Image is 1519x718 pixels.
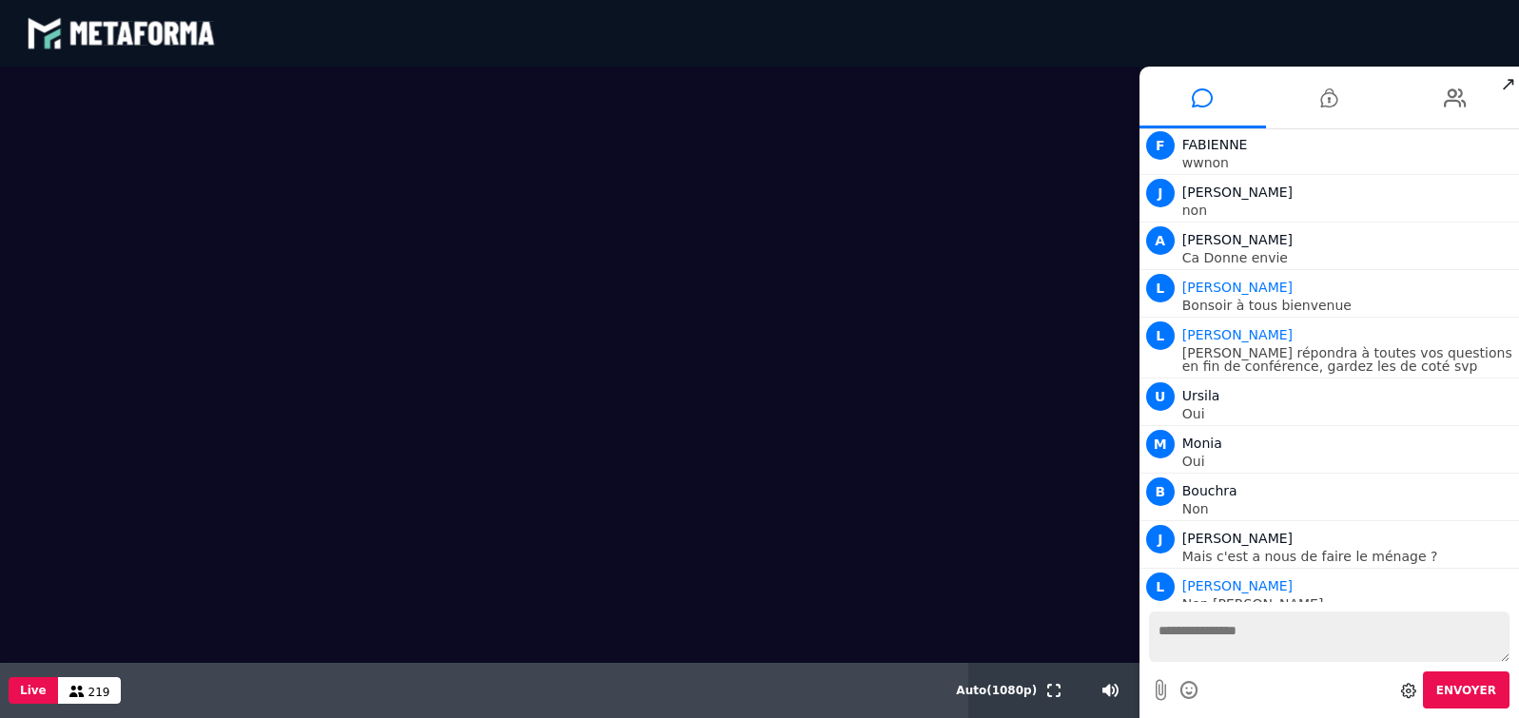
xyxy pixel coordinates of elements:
span: Bouchra [1182,483,1237,498]
p: non [1182,204,1514,217]
span: Animateur [1182,280,1293,295]
p: [PERSON_NAME] répondra à toutes vos questions en fin de conférence, gardez les de coté svp [1182,346,1514,373]
span: F [1146,131,1175,160]
span: Animateur [1182,578,1293,593]
button: Auto(1080p) [952,663,1041,718]
span: ↗ [1497,67,1519,101]
p: Mais c'est a nous de faire le ménage ? [1182,550,1514,563]
p: Bonsoir à tous bienvenue [1182,299,1514,312]
span: [PERSON_NAME] [1182,531,1293,546]
span: A [1146,226,1175,255]
span: Envoyer [1436,684,1496,697]
p: Oui [1182,407,1514,420]
span: [PERSON_NAME] [1182,184,1293,200]
span: [PERSON_NAME] [1182,232,1293,247]
p: Non [1182,502,1514,515]
span: J [1146,525,1175,553]
span: Ursila [1182,388,1220,403]
span: Monia [1182,436,1222,451]
span: Animateur [1182,327,1293,342]
p: Non [PERSON_NAME] [1182,597,1514,611]
span: FABIENNE [1182,137,1248,152]
span: L [1146,274,1175,302]
span: M [1146,430,1175,458]
p: wwnon [1182,156,1514,169]
button: Envoyer [1423,671,1509,708]
span: U [1146,382,1175,411]
span: L [1146,321,1175,350]
button: Live [9,677,58,704]
p: Ca Donne envie [1182,251,1514,264]
span: J [1146,179,1175,207]
span: B [1146,477,1175,506]
span: Auto ( 1080 p) [956,684,1037,697]
span: 219 [88,686,110,699]
span: L [1146,572,1175,601]
p: Oui [1182,455,1514,468]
